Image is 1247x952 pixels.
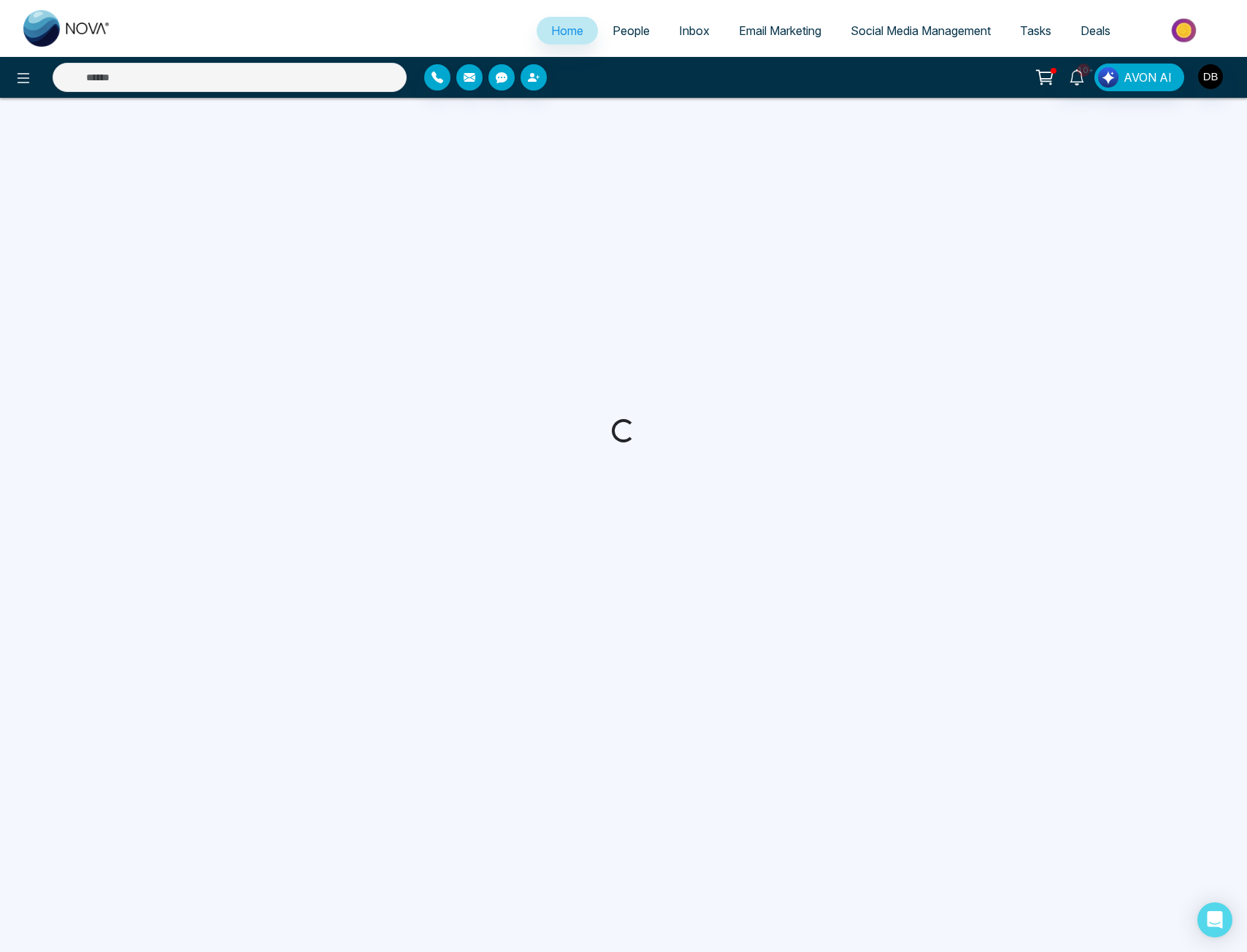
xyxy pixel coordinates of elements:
[724,17,836,45] a: Email Marketing
[1198,64,1223,89] img: User Avatar
[851,23,991,38] span: Social Media Management
[1132,14,1238,47] img: Market-place.gif
[739,23,821,38] span: Email Marketing
[551,23,583,38] span: Home
[1066,17,1125,45] a: Deals
[1005,17,1066,45] a: Tasks
[1077,64,1090,77] span: 10+
[836,17,1005,45] a: Social Media Management
[1020,23,1051,38] span: Tasks
[23,10,111,47] img: Nova CRM Logo
[1081,23,1110,38] span: Deals
[679,23,710,38] span: Inbox
[664,17,724,45] a: Inbox
[1059,64,1094,89] a: 10+
[1124,69,1172,86] span: AVON AI
[613,23,650,38] span: People
[598,17,664,45] a: People
[537,17,598,45] a: Home
[1197,902,1232,937] div: Open Intercom Messenger
[1098,67,1119,88] img: Lead Flow
[1094,64,1184,91] button: AVON AI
